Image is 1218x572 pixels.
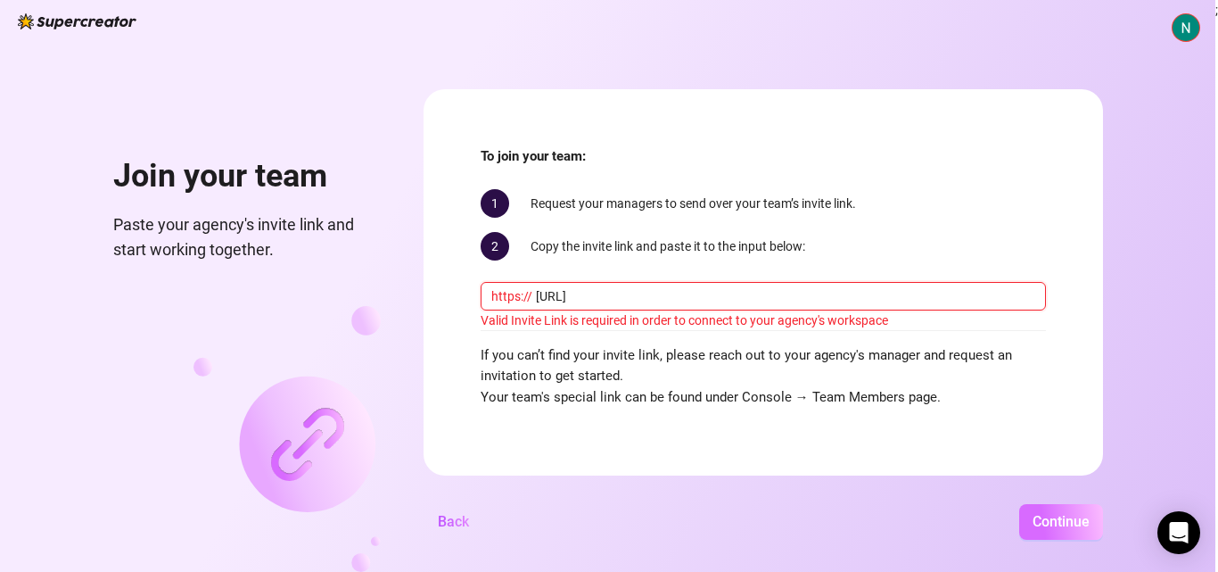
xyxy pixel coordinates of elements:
button: Back [424,504,483,540]
button: Continue [1019,504,1103,540]
div: Copy the invite link and paste it to the input below: [481,232,1046,261]
span: If you can’t find your invite link, please reach out to your agency's manager and request an invi... [481,345,1046,409]
h1: Join your team [113,157,381,196]
span: https:// [491,286,532,306]
span: Back [438,513,469,530]
div: Valid Invite Link is required in order to connect to your agency's workspace [481,311,1046,330]
div: Open Intercom Messenger [1157,511,1200,554]
img: logo [18,13,136,29]
strong: To join your team: [481,148,586,164]
span: Continue [1033,513,1090,530]
div: Request your managers to send over your team’s invite link. [481,189,1046,218]
span: Paste your agency's invite link and start working together. [113,212,381,263]
img: ACg8ocJ14VW67_-NHGsX5A4ei162_E3EiRW_EGHvCF3yevFsBfdFTg=s96-c [1173,14,1199,41]
span: 2 [481,232,509,261]
span: 1 [481,189,509,218]
input: console.supercreator.app/invite?code=1234 [536,286,1035,306]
